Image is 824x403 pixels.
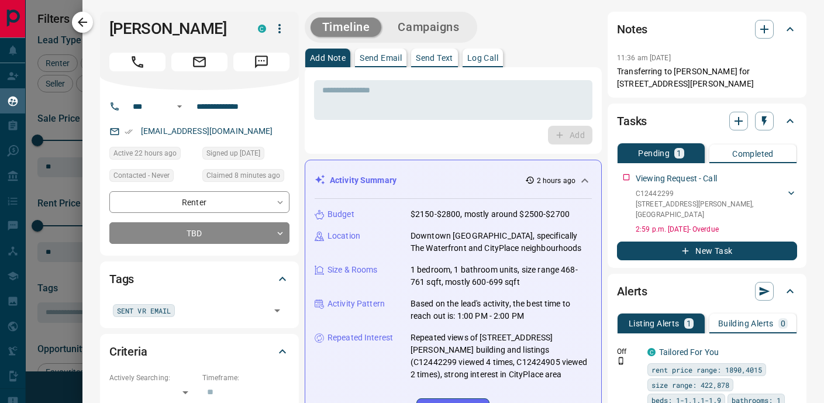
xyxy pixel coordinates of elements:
[677,149,681,157] p: 1
[125,128,133,136] svg: Email Verified
[327,332,393,344] p: Repeated Interest
[732,150,774,158] p: Completed
[636,173,717,185] p: Viewing Request - Call
[310,54,346,62] p: Add Note
[311,18,382,37] button: Timeline
[360,54,402,62] p: Send Email
[617,66,797,90] p: Transferring to [PERSON_NAME] for [STREET_ADDRESS][PERSON_NAME]
[202,169,289,185] div: Tue Oct 14 2025
[327,208,354,221] p: Budget
[109,270,134,288] h2: Tags
[617,112,647,130] h2: Tasks
[109,342,147,361] h2: Criteria
[411,298,592,322] p: Based on the lead's activity, the best time to reach out is: 1:00 PM - 2:00 PM
[617,357,625,365] svg: Push Notification Only
[537,175,575,186] p: 2 hours ago
[109,53,166,71] span: Call
[411,264,592,288] p: 1 bedroom, 1 bathroom units, size range 468-761 sqft, mostly 600-699 sqft
[651,379,729,391] span: size range: 422,878
[617,54,671,62] p: 11:36 am [DATE]
[636,224,797,235] p: 2:59 p.m. [DATE] - Overdue
[330,174,397,187] p: Activity Summary
[269,302,285,319] button: Open
[781,319,785,328] p: 0
[113,147,177,159] span: Active 22 hours ago
[636,199,785,220] p: [STREET_ADDRESS][PERSON_NAME] , [GEOGRAPHIC_DATA]
[386,18,471,37] button: Campaigns
[258,25,266,33] div: condos.ca
[206,170,280,181] span: Claimed 8 minutes ago
[467,54,498,62] p: Log Call
[651,364,762,376] span: rent price range: 1890,4015
[109,265,289,293] div: Tags
[617,282,647,301] h2: Alerts
[206,147,260,159] span: Signed up [DATE]
[202,373,289,383] p: Timeframe:
[171,53,227,71] span: Email
[113,170,170,181] span: Contacted - Never
[327,298,385,310] p: Activity Pattern
[617,242,797,260] button: New Task
[109,147,196,163] div: Mon Oct 13 2025
[687,319,691,328] p: 1
[173,99,187,113] button: Open
[411,208,570,221] p: $2150-$2800, mostly around $2500-$2700
[617,15,797,43] div: Notes
[117,305,171,316] span: SENT VR EMAIL
[617,20,647,39] h2: Notes
[416,54,453,62] p: Send Text
[327,230,360,242] p: Location
[109,373,196,383] p: Actively Searching:
[617,277,797,305] div: Alerts
[617,107,797,135] div: Tasks
[411,332,592,381] p: Repeated views of [STREET_ADDRESS][PERSON_NAME] building and listings (C12442299 viewed 4 times, ...
[141,126,273,136] a: [EMAIL_ADDRESS][DOMAIN_NAME]
[411,230,592,254] p: Downtown [GEOGRAPHIC_DATA], specifically The Waterfront and CityPlace neighbourhoods
[109,191,289,213] div: Renter
[327,264,378,276] p: Size & Rooms
[233,53,289,71] span: Message
[629,319,680,328] p: Listing Alerts
[647,348,656,356] div: condos.ca
[315,170,592,191] div: Activity Summary2 hours ago
[109,19,240,38] h1: [PERSON_NAME]
[202,147,289,163] div: Sun Mar 10 2024
[617,346,640,357] p: Off
[636,186,797,222] div: C12442299[STREET_ADDRESS][PERSON_NAME],[GEOGRAPHIC_DATA]
[109,337,289,366] div: Criteria
[636,188,785,199] p: C12442299
[659,347,719,357] a: Tailored For You
[638,149,670,157] p: Pending
[718,319,774,328] p: Building Alerts
[109,222,289,244] div: TBD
